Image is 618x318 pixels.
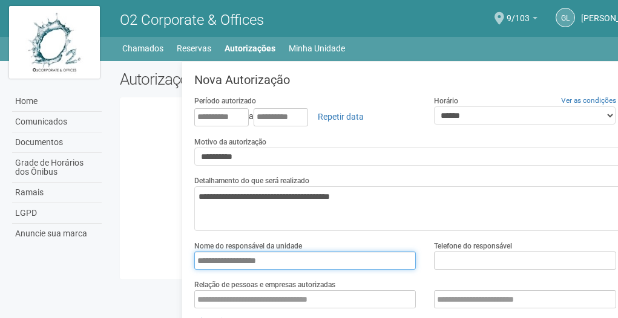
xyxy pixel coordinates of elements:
[12,203,102,224] a: LGPD
[434,96,458,106] label: Horário
[120,11,264,28] span: O2 Corporate & Offices
[12,153,102,183] a: Grade de Horários dos Ônibus
[9,6,100,79] img: logo.jpg
[122,40,163,57] a: Chamados
[12,112,102,132] a: Comunicados
[120,70,379,88] h2: Autorizações
[194,106,416,127] div: a
[12,224,102,244] a: Anuncie sua marca
[194,175,309,186] label: Detalhamento do que será realizado
[289,40,345,57] a: Minha Unidade
[12,132,102,153] a: Documentos
[561,96,616,105] a: Ver as condições
[177,40,211,57] a: Reservas
[225,40,275,57] a: Autorizações
[194,96,256,106] label: Período autorizado
[507,2,530,23] span: 9/103
[556,8,575,27] a: GL
[434,241,512,251] label: Telefone do responsável
[12,183,102,203] a: Ramais
[12,91,102,112] a: Home
[194,279,335,290] label: Relação de pessoas e empresas autorizadas
[194,137,266,148] label: Motivo da autorização
[194,241,302,251] label: Nome do responsável da unidade
[310,106,372,127] a: Repetir data
[507,15,537,25] a: 9/103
